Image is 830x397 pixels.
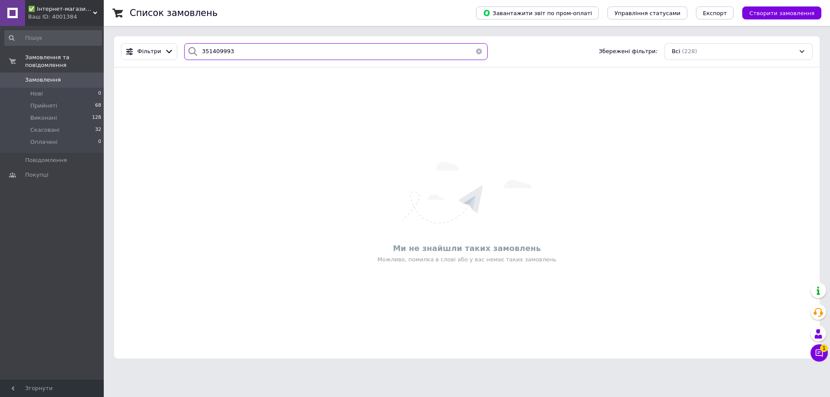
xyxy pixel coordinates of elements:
[672,48,680,56] span: Всі
[28,13,104,21] div: Ваш ID: 4001384
[30,114,57,122] span: Виконані
[130,8,217,18] h1: Список замовлень
[25,156,67,164] span: Повідомлення
[118,256,815,264] div: Можливо, помилка в слові або у вас немає таких замовлень
[92,114,101,122] span: 128
[98,90,101,98] span: 0
[696,6,734,19] button: Експорт
[30,102,57,110] span: Прийняті
[30,126,60,134] span: Скасовані
[703,10,727,16] span: Експорт
[137,48,161,56] span: Фільтри
[118,243,815,254] div: Ми не знайшли таких замовлень
[25,171,48,179] span: Покупці
[811,344,828,362] button: Чат з покупцем1
[682,48,697,54] span: (228)
[614,10,680,16] span: Управління статусами
[184,43,488,60] input: Пошук за номером замовлення, ПІБ покупця, номером телефону, Email, номером накладної
[30,90,43,98] span: Нові
[749,10,814,16] span: Створити замовлення
[25,54,104,69] span: Замовлення та повідомлення
[742,6,821,19] button: Створити замовлення
[95,126,101,134] span: 32
[30,138,57,146] span: Оплачені
[470,43,488,60] button: Очистить
[25,76,61,84] span: Замовлення
[98,138,101,146] span: 0
[28,5,93,13] span: ✅ Інтернет-магазин: DeWALT 🔸 BLACK+DECKER 🔸 STANLEY 🔸 EnerSol 🔸 SEQUOIA 🔸 STIGA 🔸 SOLO
[734,10,821,16] a: Створити замовлення
[95,102,101,110] span: 68
[402,162,532,223] img: Нічого не знайдено
[476,6,599,19] button: Завантажити звіт по пром-оплаті
[599,48,658,56] span: Збережені фільтри:
[483,9,592,17] span: Завантажити звіт по пром-оплаті
[4,30,102,46] input: Пошук
[820,344,828,352] span: 1
[607,6,687,19] button: Управління статусами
